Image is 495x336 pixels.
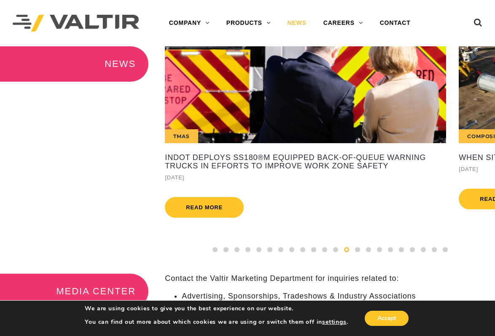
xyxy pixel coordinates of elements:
[165,197,244,218] a: Read more
[182,291,495,301] li: Advertising, Sponsorships, Tradeshows & Industry Associations
[279,15,315,32] a: NEWS
[165,154,446,171] a: INDOT Deploys SS180®M Equipped Back-Of-Queue Warning Trucks in Efforts to Improve Work Zone Safety
[165,46,446,143] a: TMAs
[315,15,371,32] a: CAREERS
[165,129,198,143] div: TMAs
[371,15,419,32] a: CONTACT
[85,305,348,312] p: We are using cookies to give you the best experience on our website.
[322,318,346,326] button: settings
[165,173,446,182] div: [DATE]
[165,274,495,283] p: Contact the Valtir Marketing Department for inquiries related to:
[161,15,218,32] a: COMPANY
[365,311,409,326] button: Accept
[85,318,348,326] p: You can find out more about which cookies we are using or switch them off in .
[13,15,139,32] img: Valtir
[218,15,279,32] a: PRODUCTS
